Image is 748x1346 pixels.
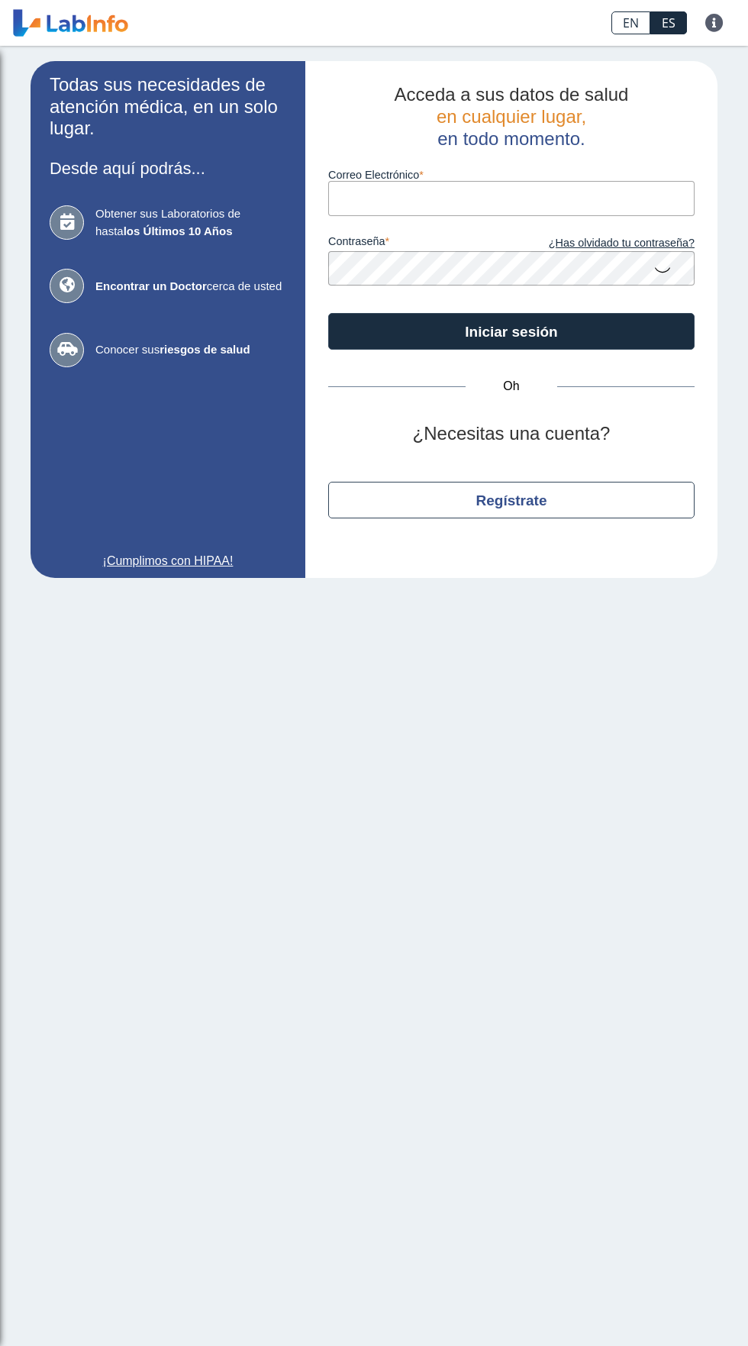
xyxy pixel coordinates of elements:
button: Iniciar sesión [328,313,695,350]
font: ES [662,15,675,31]
font: riesgos de salud [160,343,250,356]
font: ¡Cumplimos con HIPAA! [103,554,234,567]
font: contraseña [328,235,385,247]
a: ¿Has olvidado tu contraseña? [511,235,695,252]
font: Obtener sus Laboratorios de hasta [95,207,240,237]
font: ¿Necesitas una cuenta? [413,423,611,444]
font: Correo Electrónico [328,169,419,181]
font: Acceda a sus datos de salud [395,84,629,105]
font: ¿Has olvidado tu contraseña? [549,237,695,249]
font: Oh [503,379,519,392]
button: Regístrate [328,482,695,518]
font: Todas sus necesidades de atención médica, en un solo lugar. [50,74,278,139]
font: en todo momento. [437,128,585,149]
font: cerca de usted [207,279,282,292]
font: los Últimos 10 Años [124,224,233,237]
font: Desde aquí podrás... [50,159,205,178]
font: Encontrar un Doctor [95,279,207,292]
font: Conocer sus [95,343,160,356]
font: Iniciar sesión [465,324,557,340]
font: en cualquier lugar, [437,106,586,127]
font: EN [623,15,639,31]
font: Regístrate [476,492,547,508]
